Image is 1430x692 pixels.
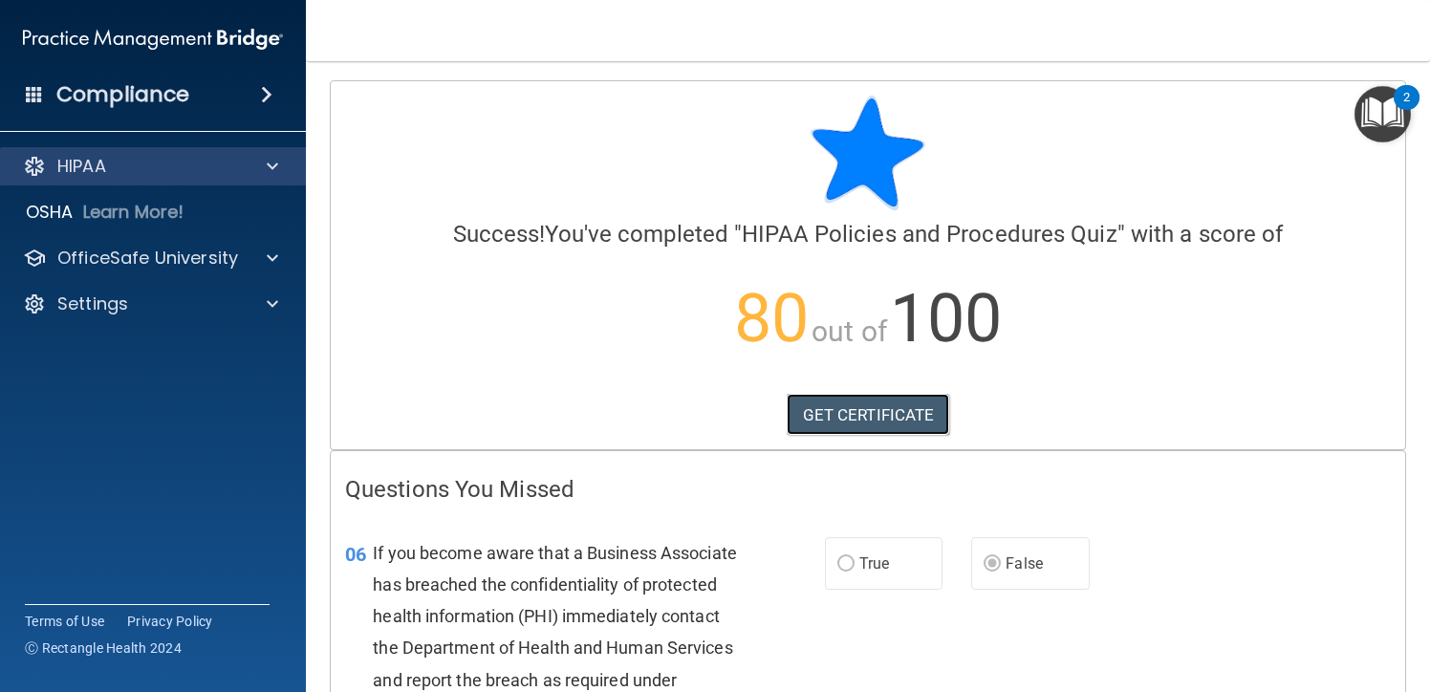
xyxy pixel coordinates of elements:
p: HIPAA [57,155,106,178]
input: True [837,557,855,572]
span: Ⓒ Rectangle Health 2024 [25,638,182,658]
span: False [1006,554,1043,573]
a: Settings [23,292,278,315]
p: Learn More! [83,201,184,224]
span: HIPAA Policies and Procedures Quiz [742,221,1116,248]
input: False [984,557,1001,572]
a: Privacy Policy [127,612,213,631]
img: PMB logo [23,20,283,58]
p: OSHA [26,201,74,224]
h4: Questions You Missed [345,477,1391,502]
div: 2 [1403,97,1410,122]
span: 80 [734,279,809,357]
span: 100 [890,279,1002,357]
span: True [859,554,889,573]
a: HIPAA [23,155,278,178]
img: blue-star-rounded.9d042014.png [811,96,925,210]
span: 06 [345,543,366,566]
span: out of [812,314,887,348]
a: OfficeSafe University [23,247,278,270]
button: Open Resource Center, 2 new notifications [1354,86,1411,142]
a: Terms of Use [25,612,104,631]
h4: Compliance [56,81,189,108]
p: Settings [57,292,128,315]
p: OfficeSafe University [57,247,238,270]
a: GET CERTIFICATE [787,394,950,436]
h4: You've completed " " with a score of [345,222,1391,247]
span: Success! [453,221,546,248]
